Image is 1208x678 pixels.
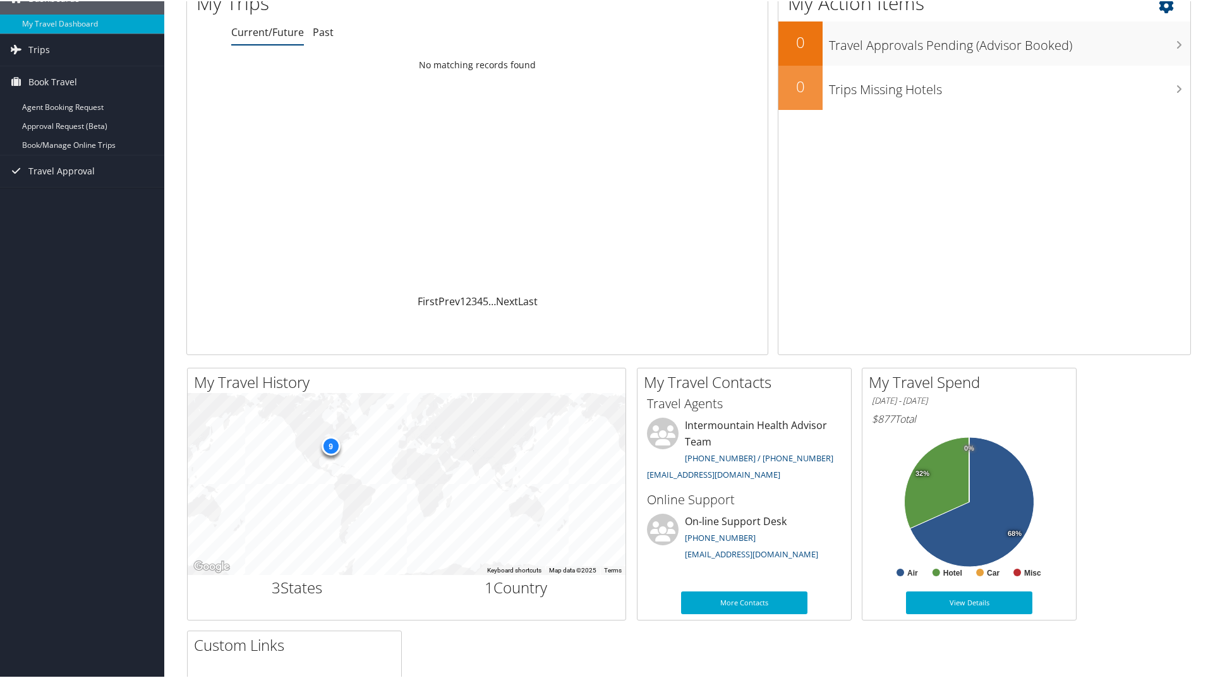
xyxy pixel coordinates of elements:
[685,531,756,542] a: [PHONE_NUMBER]
[518,293,538,307] a: Last
[28,154,95,186] span: Travel Approval
[641,416,848,484] li: Intermountain Health Advisor Team
[418,293,438,307] a: First
[488,293,496,307] span: …
[438,293,460,307] a: Prev
[915,469,929,476] tspan: 32%
[869,370,1076,392] h2: My Travel Spend
[647,394,842,411] h3: Travel Agents
[829,29,1190,53] h3: Travel Approvals Pending (Advisor Booked)
[778,75,823,96] h2: 0
[778,64,1190,109] a: 0Trips Missing Hotels
[907,567,918,576] text: Air
[487,565,541,574] button: Keyboard shortcuts
[191,557,233,574] a: Open this area in Google Maps (opens a new window)
[1024,567,1041,576] text: Misc
[313,24,334,38] a: Past
[231,24,304,38] a: Current/Future
[778,20,1190,64] a: 0Travel Approvals Pending (Advisor Booked)
[644,370,851,392] h2: My Travel Contacts
[681,590,807,613] a: More Contacts
[943,567,962,576] text: Hotel
[194,370,625,392] h2: My Travel History
[28,33,50,64] span: Trips
[194,633,401,655] h2: Custom Links
[872,411,1066,425] h6: Total
[647,490,842,507] h3: Online Support
[187,52,768,75] td: No matching records found
[496,293,518,307] a: Next
[647,468,780,479] a: [EMAIL_ADDRESS][DOMAIN_NAME]
[549,566,596,572] span: Map data ©2025
[460,293,466,307] a: 1
[321,435,340,454] div: 9
[477,293,483,307] a: 4
[906,590,1032,613] a: View Details
[471,293,477,307] a: 3
[872,411,895,425] span: $877
[987,567,1000,576] text: Car
[872,394,1066,406] h6: [DATE] - [DATE]
[685,451,833,463] a: [PHONE_NUMBER] / [PHONE_NUMBER]
[416,576,617,597] h2: Country
[604,566,622,572] a: Terms (opens in new tab)
[641,512,848,564] li: On-line Support Desk
[485,576,493,596] span: 1
[28,65,77,97] span: Book Travel
[483,293,488,307] a: 5
[272,576,281,596] span: 3
[1008,529,1022,536] tspan: 68%
[829,73,1190,97] h3: Trips Missing Hotels
[197,576,397,597] h2: States
[685,547,818,559] a: [EMAIL_ADDRESS][DOMAIN_NAME]
[778,30,823,52] h2: 0
[191,557,233,574] img: Google
[466,293,471,307] a: 2
[964,444,974,451] tspan: 0%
